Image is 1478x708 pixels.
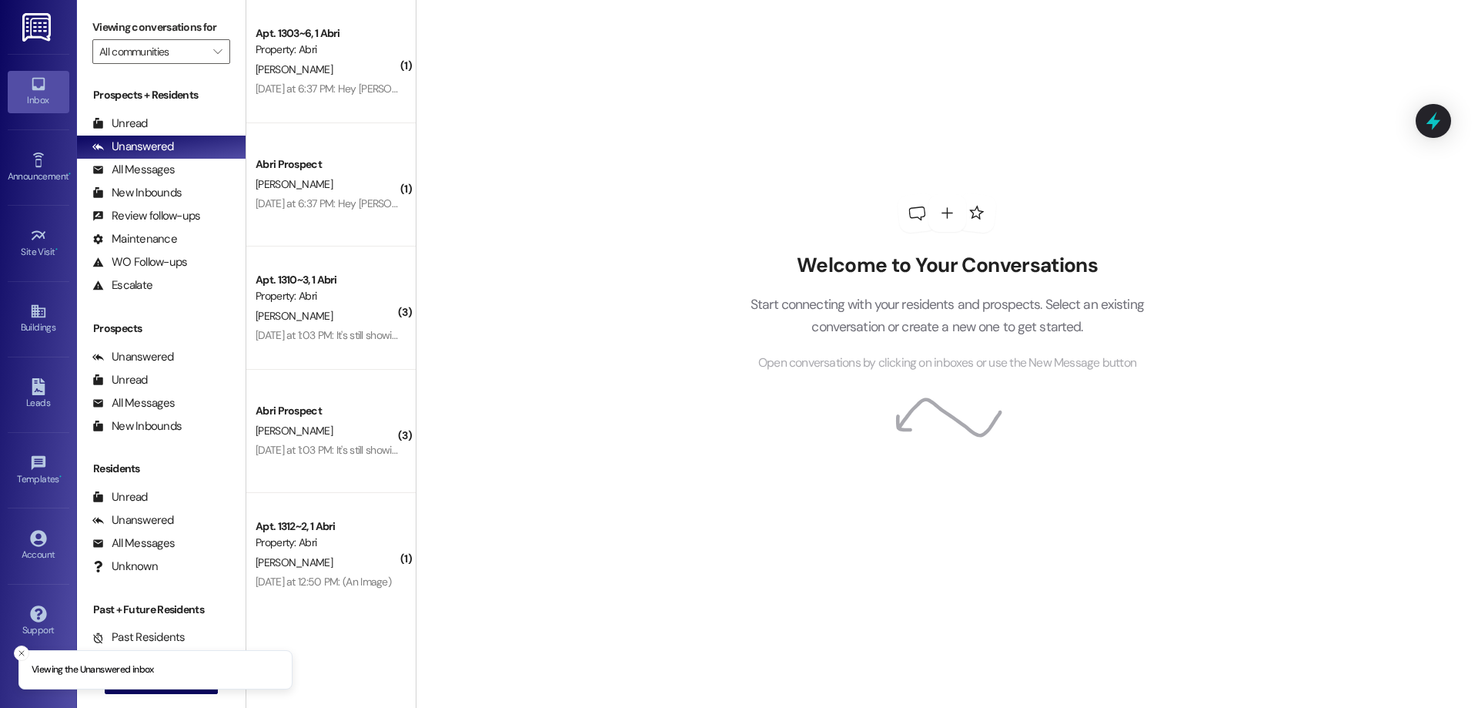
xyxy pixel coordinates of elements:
a: Inbox [8,71,69,112]
a: Leads [8,374,69,415]
div: All Messages [92,395,175,411]
div: Unread [92,489,148,505]
p: Viewing the Unanswered inbox [32,663,154,677]
span: [PERSON_NAME] [256,555,333,569]
div: All Messages [92,162,175,178]
div: WO Follow-ups [92,254,187,270]
div: Apt. 1303~6, 1 Abri [256,25,398,42]
div: Prospects + Residents [77,87,246,103]
div: Residents [77,461,246,477]
div: Unanswered [92,512,174,528]
a: Buildings [8,298,69,340]
span: [PERSON_NAME] [256,177,333,191]
label: Viewing conversations for [92,15,230,39]
span: • [59,471,62,482]
span: • [69,169,71,180]
i:  [213,45,222,58]
div: Unread [92,116,148,132]
span: [PERSON_NAME] [256,424,333,438]
div: Unanswered [92,139,174,155]
div: Apt. 1312~2, 1 Abri [256,518,398,535]
div: Prospects [77,320,246,337]
a: Site Visit • [8,223,69,264]
div: Review follow-ups [92,208,200,224]
button: Close toast [14,646,29,661]
div: Unread [92,372,148,388]
div: Unanswered [92,349,174,365]
div: Maintenance [92,231,177,247]
span: Open conversations by clicking on inboxes or use the New Message button [758,354,1136,373]
span: [PERSON_NAME] [256,309,333,323]
a: Account [8,525,69,567]
input: All communities [99,39,206,64]
div: Property: Abri [256,288,398,304]
div: Escalate [92,277,152,294]
div: Property: Abri [256,42,398,58]
div: [DATE] at 1:03 PM: It's still showing 380 for rent. [256,443,461,457]
p: Start connecting with your residents and prospects. Select an existing conversation or create a n... [727,294,1167,337]
div: [DATE] at 12:50 PM: (An Image) [256,575,391,589]
img: ResiDesk Logo [22,13,54,42]
div: Past Residents [92,629,186,646]
span: [PERSON_NAME] [256,62,333,76]
div: New Inbounds [92,418,182,435]
div: Abri Prospect [256,156,398,173]
a: Support [8,601,69,643]
div: [DATE] at 1:03 PM: It's still showing 380 for rent. [256,328,461,342]
div: New Inbounds [92,185,182,201]
div: Property: Abri [256,535,398,551]
h2: Welcome to Your Conversations [727,253,1167,278]
div: Abri Prospect [256,403,398,419]
span: • [55,244,58,255]
a: Templates • [8,450,69,492]
div: All Messages [92,535,175,552]
div: [DATE] at 6:37 PM: Hey [PERSON_NAME], we're just checking - we haven't been able to find anything... [256,82,817,96]
div: Past + Future Residents [77,602,246,618]
div: Unknown [92,559,158,575]
div: [DATE] at 6:37 PM: Hey [PERSON_NAME], we're just checking - we haven't been able to find anything... [256,196,817,210]
div: Apt. 1310~3, 1 Abri [256,272,398,288]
